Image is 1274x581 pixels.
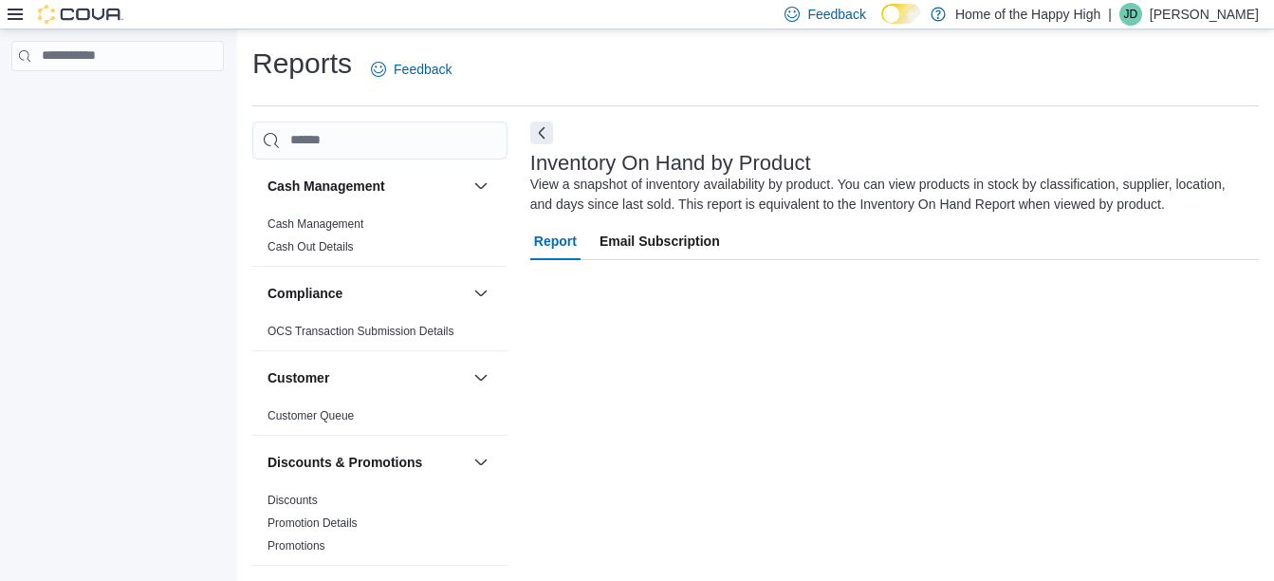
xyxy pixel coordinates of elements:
[363,50,459,88] a: Feedback
[1150,3,1259,26] p: [PERSON_NAME]
[534,222,577,260] span: Report
[268,539,325,553] a: Promotions
[530,152,811,175] h3: Inventory On Hand by Product
[252,320,508,350] div: Compliance
[470,366,492,389] button: Customer
[268,494,318,507] a: Discounts
[268,515,358,531] span: Promotion Details
[252,45,352,83] h1: Reports
[268,453,466,472] button: Discounts & Promotions
[394,60,452,79] span: Feedback
[268,177,385,196] h3: Cash Management
[1108,3,1112,26] p: |
[268,409,354,422] a: Customer Queue
[11,75,224,121] nav: Complex example
[1119,3,1142,26] div: Joel Davey
[530,175,1249,215] div: View a snapshot of inventory availability by product. You can view products in stock by classific...
[38,5,123,24] img: Cova
[268,453,422,472] h3: Discounts & Promotions
[268,516,358,530] a: Promotion Details
[268,216,363,232] span: Cash Management
[600,222,720,260] span: Email Subscription
[268,408,354,423] span: Customer Queue
[268,493,318,508] span: Discounts
[268,368,329,387] h3: Customer
[252,404,508,435] div: Customer
[268,284,342,303] h3: Compliance
[1124,3,1138,26] span: JD
[268,240,354,253] a: Cash Out Details
[530,122,553,144] button: Next
[470,282,492,305] button: Compliance
[470,451,492,474] button: Discounts & Promotions
[268,324,454,339] span: OCS Transaction Submission Details
[268,239,354,254] span: Cash Out Details
[470,175,492,197] button: Cash Management
[268,368,466,387] button: Customer
[955,3,1100,26] p: Home of the Happy High
[268,538,325,553] span: Promotions
[252,213,508,266] div: Cash Management
[268,217,363,231] a: Cash Management
[268,284,466,303] button: Compliance
[252,489,508,565] div: Discounts & Promotions
[268,177,466,196] button: Cash Management
[268,325,454,338] a: OCS Transaction Submission Details
[807,5,865,24] span: Feedback
[881,4,921,24] input: Dark Mode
